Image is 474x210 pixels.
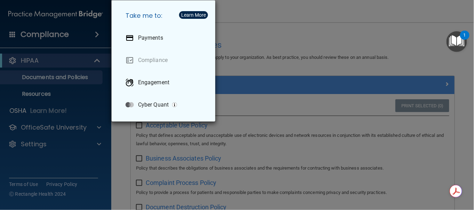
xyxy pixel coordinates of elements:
[138,34,163,41] p: Payments
[120,73,210,92] a: Engagement
[181,13,206,17] div: Learn More
[120,50,210,70] a: Compliance
[447,31,467,52] button: Open Resource Center, 1 new notification
[120,6,210,25] h5: Take me to:
[120,95,210,115] a: Cyber Quant
[138,101,169,108] p: Cyber Quant
[464,35,466,44] div: 1
[138,79,169,86] p: Engagement
[179,11,208,19] button: Learn More
[354,161,466,188] iframe: Drift Widget Chat Controller
[120,28,210,48] a: Payments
